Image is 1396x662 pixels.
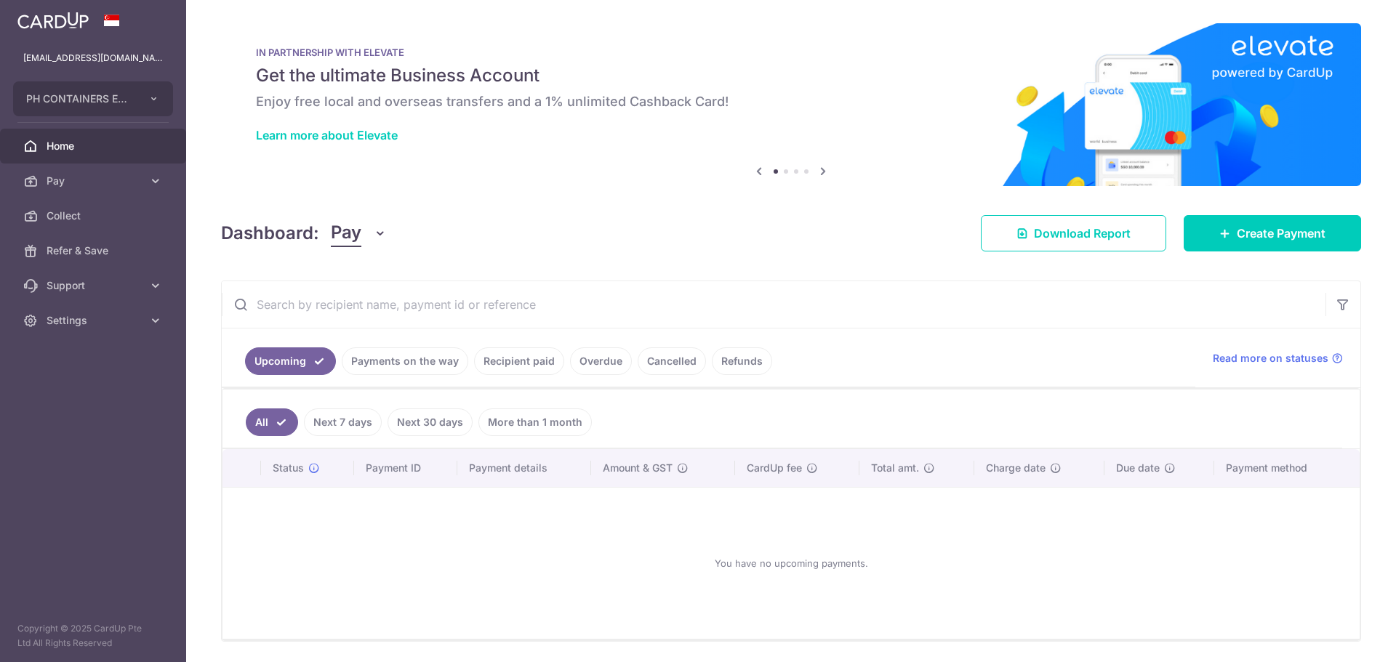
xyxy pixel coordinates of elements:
[1116,461,1160,475] span: Due date
[246,408,298,436] a: All
[871,461,919,475] span: Total amt.
[342,347,468,375] a: Payments on the way
[457,449,591,487] th: Payment details
[26,92,134,106] span: PH CONTAINERS EXPRESS (S) PTE LTD
[388,408,473,436] a: Next 30 days
[354,449,457,487] th: Payment ID
[23,51,163,65] p: [EMAIL_ADDRESS][DOMAIN_NAME]
[1213,351,1328,366] span: Read more on statuses
[986,461,1046,475] span: Charge date
[47,313,143,328] span: Settings
[331,219,387,247] button: Pay
[474,347,564,375] a: Recipient paid
[47,174,143,188] span: Pay
[256,128,398,142] a: Learn more about Elevate
[240,499,1342,627] div: You have no upcoming payments.
[47,139,143,153] span: Home
[245,347,336,375] a: Upcoming
[221,220,319,246] h4: Dashboard:
[638,347,706,375] a: Cancelled
[981,215,1166,251] a: Download Report
[1213,351,1343,366] a: Read more on statuses
[222,281,1325,328] input: Search by recipient name, payment id or reference
[47,278,143,293] span: Support
[256,47,1326,58] p: IN PARTNERSHIP WITH ELEVATE
[221,23,1361,186] img: Renovation banner
[1034,225,1131,242] span: Download Report
[256,93,1326,110] h6: Enjoy free local and overseas transfers and a 1% unlimited Cashback Card!
[47,209,143,223] span: Collect
[13,81,173,116] button: PH CONTAINERS EXPRESS (S) PTE LTD
[256,64,1326,87] h5: Get the ultimate Business Account
[478,408,592,436] a: More than 1 month
[304,408,382,436] a: Next 7 days
[1237,225,1325,242] span: Create Payment
[747,461,802,475] span: CardUp fee
[570,347,632,375] a: Overdue
[331,219,361,247] span: Pay
[712,347,772,375] a: Refunds
[1214,449,1360,487] th: Payment method
[17,12,89,29] img: CardUp
[1184,215,1361,251] a: Create Payment
[603,461,673,475] span: Amount & GST
[273,461,304,475] span: Status
[47,243,143,258] span: Refer & Save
